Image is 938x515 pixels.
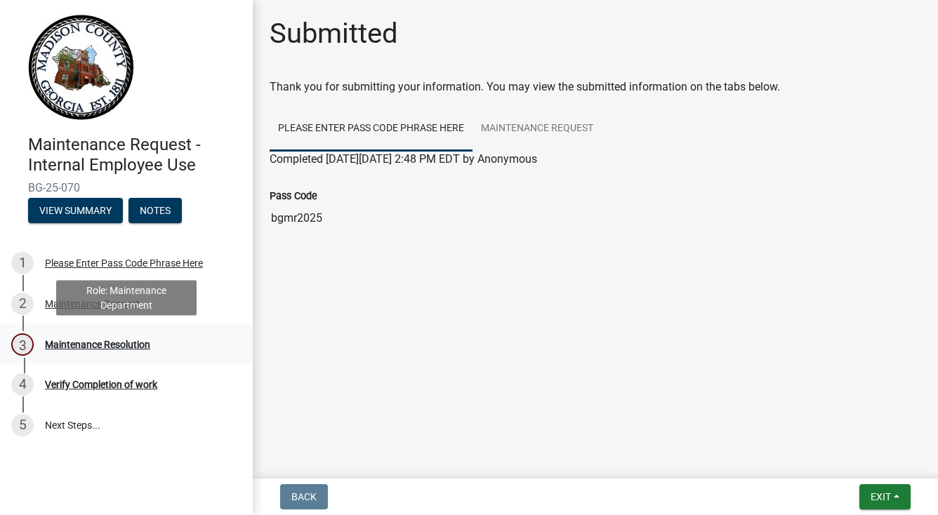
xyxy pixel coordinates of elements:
[28,206,123,217] wm-modal-confirm: Summary
[45,340,150,349] div: Maintenance Resolution
[56,280,197,315] div: Role: Maintenance Department
[45,299,140,309] div: Maintenance Request
[128,206,182,217] wm-modal-confirm: Notes
[11,293,34,315] div: 2
[28,181,225,194] span: BG-25-070
[28,15,134,120] img: Madison County, Georgia
[270,192,317,201] label: Pass Code
[270,107,473,152] a: Please Enter Pass Code Phrase Here
[291,491,317,502] span: Back
[270,17,398,51] h1: Submitted
[859,484,911,509] button: Exit
[28,135,242,175] h4: Maintenance Request - Internal Employee Use
[11,333,34,356] div: 3
[128,198,182,223] button: Notes
[280,484,328,509] button: Back
[11,252,34,274] div: 1
[28,198,123,223] button: View Summary
[45,258,203,268] div: Please Enter Pass Code Phrase Here
[270,152,537,166] span: Completed [DATE][DATE] 2:48 PM EDT by Anonymous
[45,380,157,389] div: Verify Completion of work
[11,414,34,436] div: 5
[871,491,891,502] span: Exit
[11,373,34,396] div: 4
[473,107,602,152] a: Maintenance Request
[270,79,921,95] div: Thank you for submitting your information. You may view the submitted information on the tabs below.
